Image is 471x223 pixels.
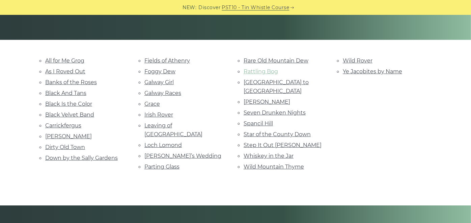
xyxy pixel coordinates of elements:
a: Spancil Hill [244,120,273,127]
a: Rattling Bog [244,68,278,75]
a: Dirty Old Town [45,144,85,150]
a: Irish Rover [144,111,173,118]
a: Banks of the Roses [45,79,97,85]
a: Fields of Athenry [144,57,190,64]
a: Loch Lomond [144,142,182,148]
a: Seven Drunken Nights [244,109,306,116]
a: Down by the Sally Gardens [45,155,118,161]
span: Discover [199,4,221,11]
a: [PERSON_NAME] [244,99,290,105]
a: Whiskey in the Jar [244,153,294,159]
a: Black Velvet Band [45,111,94,118]
a: Wild Rover [343,57,372,64]
a: Foggy Dew [144,68,175,75]
a: Star of the County Down [244,131,311,138]
a: Step It Out [PERSON_NAME] [244,142,322,148]
a: Leaving of [GEOGRAPHIC_DATA] [144,122,202,138]
a: [GEOGRAPHIC_DATA] to [GEOGRAPHIC_DATA] [244,79,309,94]
a: [PERSON_NAME] [45,133,92,140]
a: Grace [144,101,160,107]
span: NEW: [183,4,197,11]
a: Carrickfergus [45,122,81,129]
a: Galway Races [144,90,181,96]
a: Rare Old Mountain Dew [244,57,308,64]
a: As I Roved Out [45,68,85,75]
a: [PERSON_NAME]’s Wedding [144,153,221,159]
a: All for Me Grog [45,57,84,64]
a: Black And Tans [45,90,86,96]
a: Wild Mountain Thyme [244,164,304,170]
a: Galway Girl [144,79,174,85]
a: Ye Jacobites by Name [343,68,402,75]
a: Parting Glass [144,164,179,170]
a: PST10 - Tin Whistle Course [222,4,289,11]
a: Black Is the Color [45,101,92,107]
